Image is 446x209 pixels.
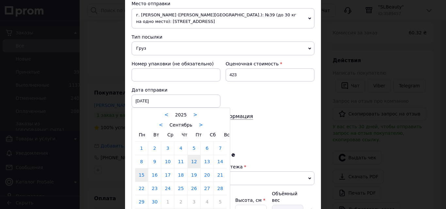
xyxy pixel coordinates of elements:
a: 23 [148,182,161,195]
span: 2025 [175,112,187,117]
a: 18 [174,168,187,182]
a: 24 [161,182,174,195]
a: 10 [161,155,174,168]
span: Вс [224,132,230,137]
a: 17 [161,168,174,182]
a: 20 [201,168,214,182]
span: Пт [196,132,202,137]
a: 28 [214,182,227,195]
a: < [165,112,169,118]
a: 21 [214,168,227,182]
a: 1 [135,142,148,155]
a: 12 [188,155,200,168]
a: 26 [188,182,200,195]
a: > [193,112,198,118]
a: 29 [135,195,148,208]
span: Чт [182,132,187,137]
a: 16 [148,168,161,182]
a: < [159,122,163,128]
span: Сентябрь [169,122,192,128]
a: 15 [135,168,148,182]
a: 13 [201,155,214,168]
a: 7 [214,142,227,155]
a: 22 [135,182,148,195]
a: 4 [201,195,214,208]
a: 2 [174,195,187,208]
span: Сб [210,132,216,137]
a: 5 [188,142,200,155]
a: 27 [201,182,214,195]
a: 6 [201,142,214,155]
a: 8 [135,155,148,168]
span: Ср [167,132,173,137]
a: 14 [214,155,227,168]
a: 3 [188,195,200,208]
span: Пн [139,132,145,137]
a: 9 [148,155,161,168]
a: > [199,122,203,128]
a: 25 [174,182,187,195]
a: 4 [174,142,187,155]
a: 2 [148,142,161,155]
a: 5 [214,195,227,208]
a: 19 [188,168,200,182]
a: 30 [148,195,161,208]
a: 1 [161,195,174,208]
span: Вт [153,132,159,137]
a: 3 [161,142,174,155]
a: 11 [174,155,187,168]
